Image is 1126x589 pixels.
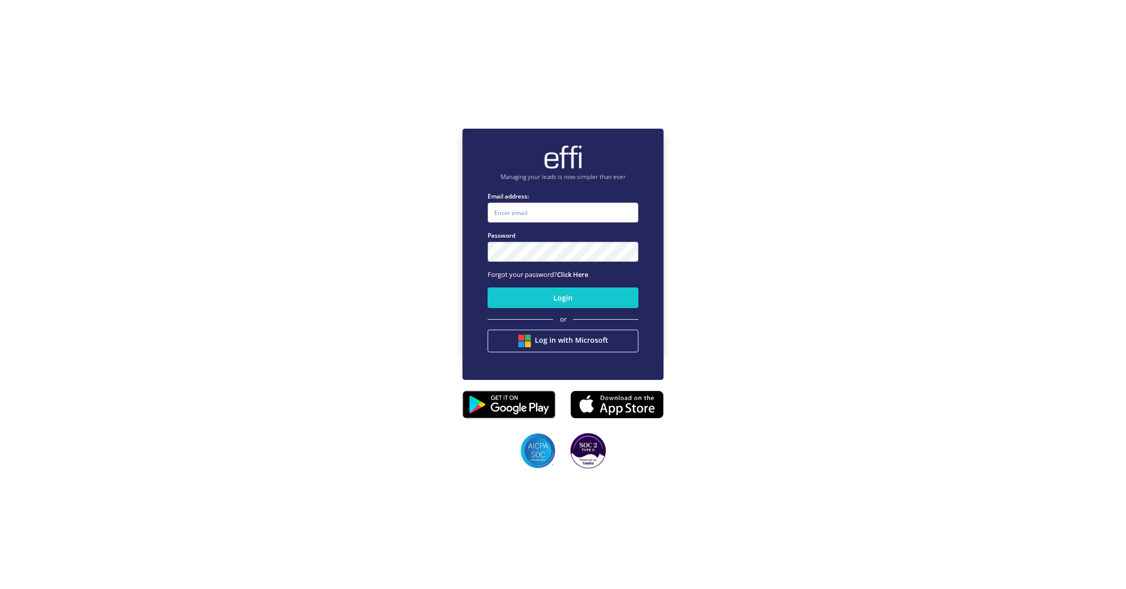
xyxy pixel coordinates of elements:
img: btn google [518,335,531,347]
img: appstore.8725fd3.png [571,387,664,422]
label: Email address: [488,191,638,201]
input: Enter email [488,203,638,223]
img: SOC2 badges [571,433,606,468]
img: SOC2 badges [520,433,555,468]
button: Login [488,287,638,308]
p: Managing your leads is now simpler than ever [488,172,638,181]
span: Forgot your password? [488,270,588,279]
a: Click Here [557,270,588,279]
span: or [560,315,567,325]
img: playstore.0fabf2e.png [462,384,555,425]
button: Log in with Microsoft [488,330,638,352]
img: brand-logo.ec75409.png [543,145,583,170]
label: Password [488,231,638,240]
